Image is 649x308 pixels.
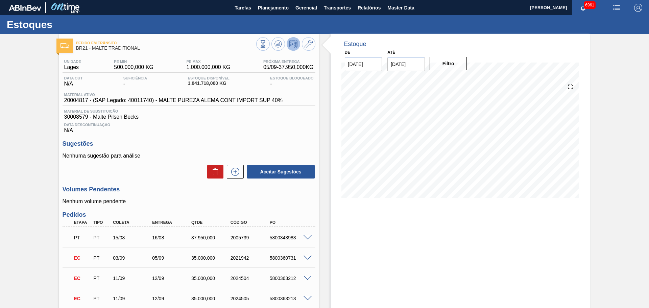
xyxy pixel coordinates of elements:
span: 20004817 - (SAP Legado: 40011740) - MALTE PUREZA ALEMA CONT IMPORT SUP 40% [64,97,283,103]
img: userActions [612,4,621,12]
div: Estoque [344,41,366,48]
div: Pedido de Transferência [92,235,112,240]
div: 5800343983 [268,235,312,240]
h1: Estoques [7,21,127,28]
span: 05/09 - 37.950,000 KG [263,64,314,70]
div: Qtde [190,220,234,225]
div: Entrega [150,220,194,225]
button: Atualizar Gráfico [271,37,285,51]
div: Em Cancelamento [72,291,93,306]
input: dd/mm/yyyy [345,57,382,71]
span: Master Data [387,4,414,12]
button: Ir ao Master Data / Geral [302,37,315,51]
div: Pedido de Transferência [92,255,112,261]
p: Nenhum volume pendente [63,198,315,205]
span: Relatórios [358,4,381,12]
span: Material ativo [64,93,283,97]
label: Até [387,50,395,55]
div: 15/08/2025 [111,235,155,240]
div: Excluir Sugestões [204,165,223,179]
span: Próxima Entrega [263,60,314,64]
div: - [268,76,315,87]
span: Suficiência [123,76,147,80]
div: Código [229,220,273,225]
span: Gerencial [295,4,317,12]
div: 5800363212 [268,276,312,281]
h3: Pedidos [63,211,315,218]
p: Nenhuma sugestão para análise [63,153,315,159]
img: TNhmsLtSVTkK8tSr43FrP2fwEKptu5GPRR3wAAAABJRU5ErkJggg== [9,5,41,11]
div: Nova sugestão [223,165,244,179]
h3: Sugestões [63,140,315,147]
div: Pedido de Transferência [92,296,112,301]
div: - [122,76,149,87]
div: 2021942 [229,255,273,261]
img: Logout [634,4,642,12]
span: Estoque Bloqueado [270,76,313,80]
button: Filtro [430,57,467,70]
div: N/A [63,120,315,134]
span: Transportes [324,4,351,12]
h3: Volumes Pendentes [63,186,315,193]
div: Pedido em Trânsito [72,230,93,245]
div: 2005739 [229,235,273,240]
div: 2024504 [229,276,273,281]
span: Unidade [64,60,81,64]
span: 6961 [584,1,596,9]
span: Lages [64,64,81,70]
div: 03/09/2025 [111,255,155,261]
div: 16/08/2025 [150,235,194,240]
button: Desprogramar Estoque [287,37,300,51]
label: De [345,50,351,55]
span: Data Descontinuação [64,123,314,127]
div: Etapa [72,220,93,225]
div: 37.950,000 [190,235,234,240]
span: BR21 - MALTE TRADITIONAL [76,46,256,51]
div: 12/09/2025 [150,296,194,301]
div: N/A [63,76,85,87]
p: EC [74,255,91,261]
span: Data out [64,76,83,80]
div: 35.000,000 [190,276,234,281]
div: 2024505 [229,296,273,301]
span: 30008579 - Malte Pilsen Becks [64,114,314,120]
span: Estoque Disponível [188,76,230,80]
div: Coleta [111,220,155,225]
span: Material de Substituição [64,109,314,113]
span: PE MAX [186,60,230,64]
div: 05/09/2025 [150,255,194,261]
button: Notificações [572,3,594,13]
span: Tarefas [235,4,251,12]
span: PE MIN [114,60,153,64]
div: Aceitar Sugestões [244,164,315,179]
div: Pedido de Transferência [92,276,112,281]
div: 11/09/2025 [111,276,155,281]
div: 5800363213 [268,296,312,301]
span: 500.000,000 KG [114,64,153,70]
div: 35.000,000 [190,255,234,261]
span: 1.000.000,000 KG [186,64,230,70]
div: Em Cancelamento [72,271,93,286]
span: 1.041.718,000 KG [188,81,230,86]
div: 11/09/2025 [111,296,155,301]
input: dd/mm/yyyy [387,57,425,71]
div: 35.000,000 [190,296,234,301]
button: Visão Geral dos Estoques [256,37,270,51]
p: EC [74,276,91,281]
img: Ícone [61,43,69,48]
div: 12/09/2025 [150,276,194,281]
div: 5800360731 [268,255,312,261]
span: Planejamento [258,4,289,12]
div: Em Cancelamento [72,251,93,265]
div: PO [268,220,312,225]
p: PT [74,235,91,240]
p: EC [74,296,91,301]
span: Pedido em Trânsito [76,41,256,45]
div: Tipo [92,220,112,225]
button: Aceitar Sugestões [247,165,315,179]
